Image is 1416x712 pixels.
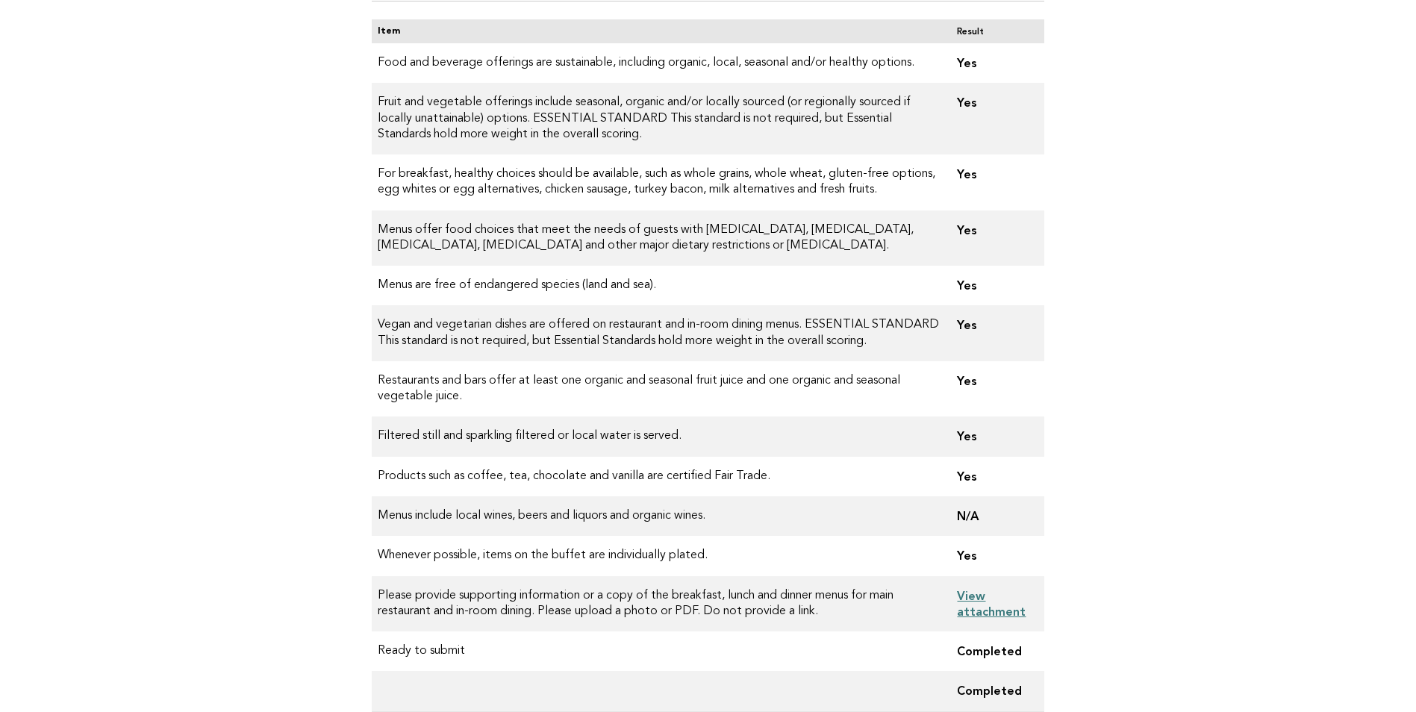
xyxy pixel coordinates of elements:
td: Yes [945,210,1044,266]
td: For breakfast, healthy choices should be available, such as whole grains, whole wheat, gluten-fre... [372,154,945,210]
th: Item [372,19,945,43]
td: Yes [945,83,1044,154]
td: Completed [945,671,1044,711]
td: Vegan and vegetarian dishes are offered on restaurant and in-room dining menus. ESSENTIAL STANDAR... [372,305,945,361]
td: Ready to submit [372,631,945,671]
td: Yes [945,457,1044,496]
td: Menus are free of endangered species (land and sea). [372,266,945,305]
td: Yes [945,536,1044,575]
td: Products such as coffee, tea, chocolate and vanilla are certified Fair Trade. [372,457,945,496]
td: Whenever possible, items on the buffet are individually plated. [372,536,945,575]
td: Menus include local wines, beers and liquors and organic wines. [372,496,945,536]
td: Food and beverage offerings are sustainable, including organic, local, seasonal and/or healthy op... [372,43,945,83]
td: Yes [945,305,1044,361]
td: Yes [945,266,1044,305]
td: Yes [945,361,1044,417]
td: N/A [945,496,1044,536]
td: Filtered still and sparkling filtered or local water is served. [372,416,945,456]
td: Menus offer food choices that meet the needs of guests with [MEDICAL_DATA], [MEDICAL_DATA], [MEDI... [372,210,945,266]
td: Fruit and vegetable offerings include seasonal, organic and/or locally sourced (or regionally sou... [372,83,945,154]
td: Please provide supporting information or a copy of the breakfast, lunch and dinner menus for main... [372,576,945,632]
a: View attachment [957,589,1026,619]
td: Yes [945,43,1044,83]
td: Yes [945,416,1044,456]
td: Restaurants and bars offer at least one organic and seasonal fruit juice and one organic and seas... [372,361,945,417]
td: Completed [945,631,1044,671]
td: Yes [945,154,1044,210]
th: Result [945,19,1044,43]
